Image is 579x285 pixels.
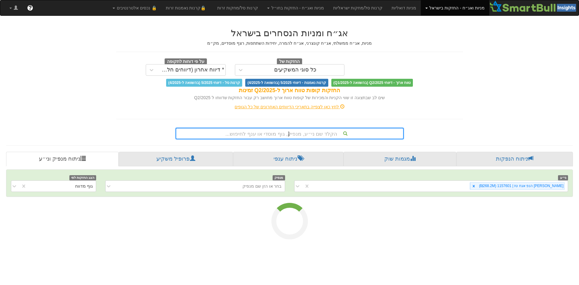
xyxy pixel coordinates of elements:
div: גוף מדווח [75,183,93,189]
span: ני״ע [558,175,568,180]
a: ניתוח מנפיק וני״ע [6,152,119,166]
div: החזקות קופות טווח ארוך ל-Q2/2025 זמינות [116,87,463,95]
div: * דיווח אחרון (דיווחים חלקיים) [159,67,224,73]
div: שים לב שבתצוגה זו שווי הקניות והמכירות של קופות טווח ארוך מחושב רק עבור החזקות שדווחו ל Q2/2025 [116,95,463,101]
div: הקלד שם ני״ע, מנפיק, גוף מוסדי או ענף לחיפוש... [176,128,403,139]
a: מגמות שוק [344,152,456,166]
a: מניות דואליות [387,0,421,16]
div: כל סוגי המשקיעים [274,67,316,73]
a: ? [23,0,38,16]
span: ? [28,5,32,11]
span: קרנות נאמנות - דיווחי 5/2025 (בהשוואה ל-4/2025) [245,79,328,87]
a: ניתוח הנפקות [456,152,573,166]
span: החזקות של [277,58,302,65]
div: בחר או הזן שם מנפיק [242,183,282,189]
a: 🔒 נכסים אלטרנטיבים [108,0,161,16]
span: מנפיק [273,175,285,180]
a: ניתוח ענפי [233,152,344,166]
a: מניות ואג״ח - החזקות בחו״ל [263,0,329,16]
span: טווח ארוך - דיווחי Q2/2025 (בהשוואה ל-Q1/2025) [331,79,413,87]
div: [PERSON_NAME] הנפ אגח טז | 1157601 (₪268.2M) [477,182,564,189]
img: Smartbull [489,0,579,12]
span: הצג החזקות לפי [69,175,96,180]
div: לחץ כאן לצפייה בתאריכי הדיווחים האחרונים של כל הגופים [112,104,468,110]
h2: אג״ח ומניות הנסחרים בישראל [116,28,463,38]
span: על פי דוחות לתקופה [165,58,207,65]
a: 🔒קרנות נאמנות זרות [161,0,213,16]
a: קרנות סל/מחקות ישראליות [329,0,387,16]
span: קרנות סל - דיווחי 5/2025 (בהשוואה ל-4/2025) [166,79,242,87]
a: מניות ואג״ח - החזקות בישראל [421,0,489,16]
a: פרופיל משקיע [119,152,233,166]
a: קרנות סל/מחקות זרות [213,0,263,16]
h5: מניות, אג״ח ממשלתי, אג״ח קונצרני, אג״ח להמרה, יחידות השתתפות, רצף מוסדיים, מק״מ [116,41,463,46]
